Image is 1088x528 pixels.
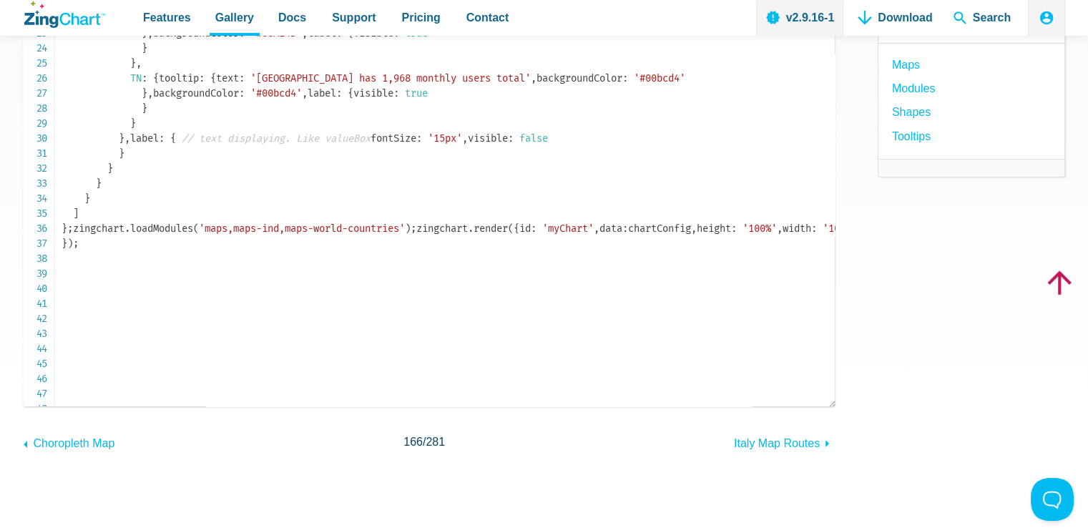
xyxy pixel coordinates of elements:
[250,87,302,99] span: '#00bcd4'
[892,55,920,74] a: Maps
[33,437,114,449] span: Choropleth Map
[474,223,508,235] span: render
[531,223,536,235] span: :
[743,223,777,235] span: '100%'
[542,223,594,235] span: 'myChart'
[143,8,191,27] span: Features
[142,72,147,84] span: :
[462,132,468,145] span: ,
[622,223,628,235] span: :
[130,117,136,129] span: }
[622,72,628,84] span: :
[302,87,308,99] span: ,
[107,162,113,175] span: }
[73,238,79,250] span: ;
[62,223,67,235] span: }
[468,223,474,235] span: .
[136,57,142,69] span: ,
[124,132,130,145] span: ,
[336,87,342,99] span: :
[405,223,411,235] span: )
[124,223,130,235] span: .
[67,238,73,250] span: )
[823,223,857,235] span: '100%'
[519,132,548,145] span: false
[96,177,102,190] span: }
[508,132,514,145] span: :
[734,430,836,453] a: Italy Map Routes
[24,1,105,28] a: ZingChart Logo. Click to return to the homepage
[199,223,405,235] span: 'maps,maps-ind,maps-world-countries'
[416,132,422,145] span: :
[403,432,445,451] span: /
[401,8,440,27] span: Pricing
[1031,478,1074,521] iframe: Toggle Customer Support
[199,72,205,84] span: :
[332,8,376,27] span: Support
[142,102,147,114] span: }
[691,223,697,235] span: ,
[731,223,737,235] span: :
[142,87,147,99] span: }
[23,430,114,453] a: Choropleth Map
[153,72,159,84] span: {
[62,238,67,250] span: }
[508,223,514,235] span: (
[130,72,142,84] span: TN
[777,223,783,235] span: ,
[250,72,531,84] span: '[GEOGRAPHIC_DATA] has 1,968 monthly users total'
[239,72,245,84] span: :
[147,87,153,99] span: ,
[393,87,399,99] span: :
[142,42,147,54] span: }
[403,436,423,448] span: 166
[634,72,685,84] span: '#00bcd4'
[405,87,428,99] span: true
[159,132,165,145] span: :
[73,207,79,220] span: ]
[130,223,193,235] span: loadModules
[466,8,509,27] span: Contact
[892,79,935,98] a: modules
[193,223,199,235] span: (
[514,223,519,235] span: {
[67,223,73,235] span: ;
[426,436,445,448] span: 281
[594,223,599,235] span: ,
[734,437,820,449] span: Italy Map Routes
[119,147,124,160] span: }
[811,223,817,235] span: :
[210,72,216,84] span: {
[428,132,462,145] span: '15px'
[170,132,176,145] span: {
[182,132,371,145] span: // text displaying. Like valueBox
[130,57,136,69] span: }
[348,87,353,99] span: {
[278,8,306,27] span: Docs
[892,127,931,146] a: Tooltips
[531,72,536,84] span: ,
[892,102,931,122] a: Shapes
[215,8,254,27] span: Gallery
[239,87,245,99] span: :
[411,223,416,235] span: ;
[119,132,124,145] span: }
[84,192,90,205] span: }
